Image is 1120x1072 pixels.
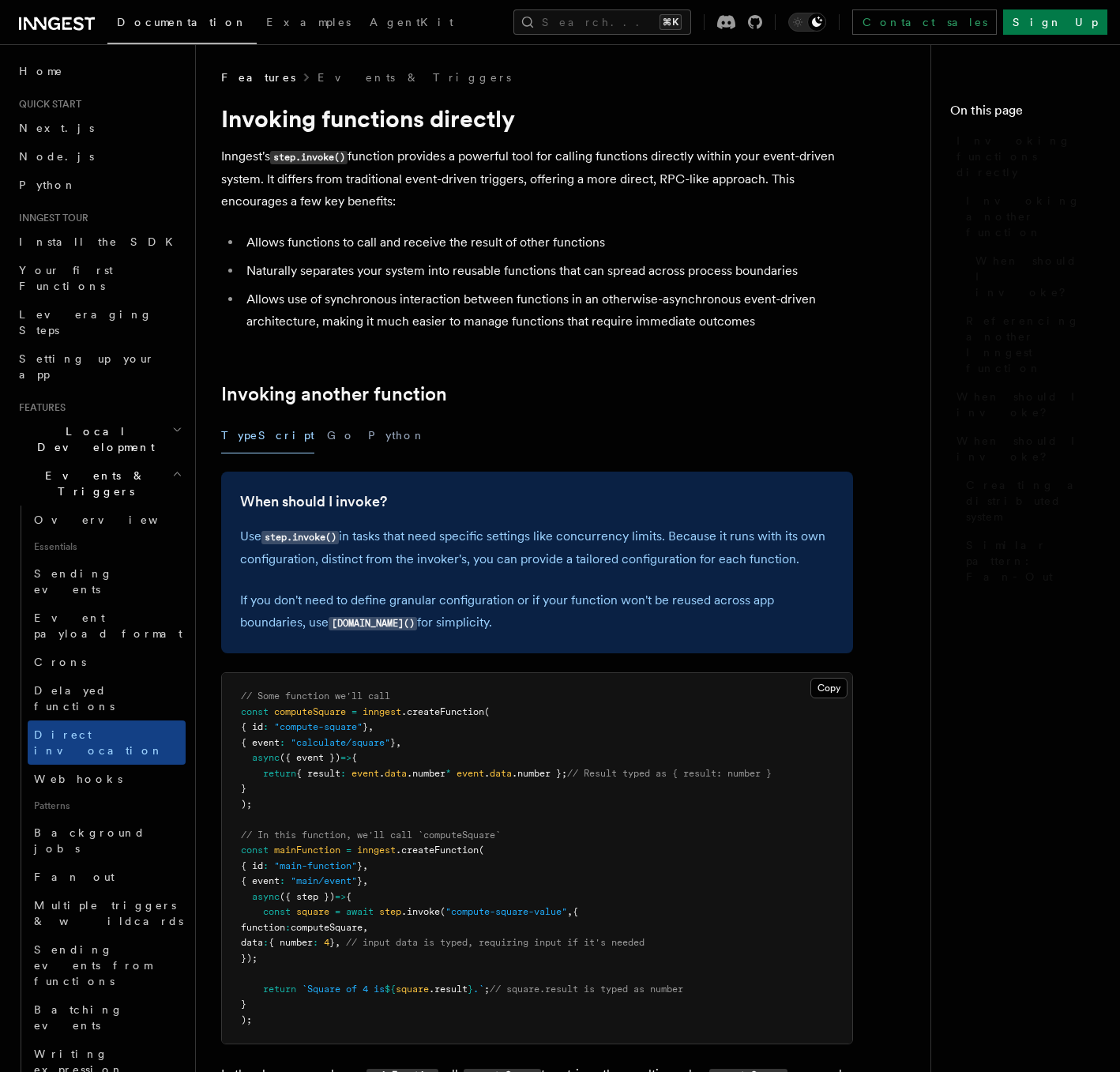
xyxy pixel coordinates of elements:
span: Local Development [13,423,172,455]
span: Essentials [28,534,186,559]
span: = [351,706,357,717]
a: Sign Up [1003,9,1107,35]
span: Multiple triggers & wildcards [34,899,183,927]
button: TypeScript [221,418,314,453]
span: ( [440,906,445,917]
span: ({ step }) [280,891,335,902]
li: Allows use of synchronous interaction between functions in an otherwise-asynchronous event-driven... [242,288,853,333]
a: Invoking functions directly [950,126,1101,186]
span: Overview [34,513,197,526]
span: "compute-square" [274,721,363,732]
span: } [390,737,396,748]
span: event [351,768,379,779]
a: Referencing another Inngest function [960,307,1101,382]
a: Similar pattern: Fan-Out [960,531,1101,591]
span: , [335,937,340,948]
button: Go [327,418,355,453]
span: : [313,937,318,948]
span: 4 [324,937,329,948]
span: AgentKit [370,16,453,28]
span: Your first Functions [19,264,113,292]
span: Sending events [34,567,113,596]
span: : [280,875,285,886]
span: "main/event" [291,875,357,886]
p: Inngest's function provides a powerful tool for calling functions directly within your event-driv... [221,145,853,213]
a: When should I invoke? [950,382,1101,427]
span: Features [13,401,66,414]
a: Background jobs [28,818,186,863]
span: { event [241,737,280,748]
span: . [484,768,490,779]
span: Inngest tour [13,212,88,224]
span: ({ event }) [280,752,340,763]
span: // In this function, we'll call `computeSquare` [241,829,501,841]
a: Home [13,57,186,85]
span: } [329,937,335,948]
span: "calculate/square" [291,737,390,748]
a: Multiple triggers & wildcards [28,891,186,935]
span: : [280,737,285,748]
span: Event payload format [34,611,182,640]
a: Install the SDK [13,228,186,256]
button: Local Development [13,417,186,461]
span: .createFunction [396,844,479,856]
span: { [573,906,578,917]
span: const [241,844,269,856]
a: Sending events from functions [28,935,186,995]
span: Invoking another function [966,193,1101,240]
span: Patterns [28,793,186,818]
span: // square.result is typed as number [490,984,683,995]
h4: On this page [950,101,1101,126]
span: } [241,783,246,794]
span: } [357,875,363,886]
a: Delayed functions [28,676,186,720]
span: await [346,906,374,917]
span: : [340,768,346,779]
span: } [241,999,246,1010]
span: Events & Triggers [13,468,172,499]
span: Batching events [34,1003,123,1032]
span: }); [241,953,257,964]
a: Invoking another function [960,186,1101,246]
code: step.invoke() [270,151,348,164]
span: return [263,768,296,779]
span: Python [19,179,77,191]
span: { id [241,721,263,732]
span: Creating a distributed system [966,477,1101,525]
code: [DOMAIN_NAME]() [329,617,417,630]
span: { event [241,875,280,886]
span: inngest [363,706,401,717]
span: async [252,752,280,763]
button: Events & Triggers [13,461,186,506]
a: Fan out [28,863,186,891]
span: .number }; [512,768,567,779]
a: Sending events [28,559,186,604]
span: square [396,984,429,995]
span: Referencing another Inngest function [966,313,1101,376]
span: } [363,721,368,732]
p: Use in tasks that need specific settings like concurrency limits. Because it runs with its own co... [240,525,834,570]
a: When should I invoke? [969,246,1101,307]
a: When should I invoke? [240,491,387,513]
span: const [263,906,291,917]
span: Examples [266,16,351,28]
a: Contact sales [852,9,997,35]
a: Documentation [107,5,257,44]
span: Node.js [19,150,94,163]
span: Features [221,70,295,85]
a: Direct invocation [28,720,186,765]
span: When should I invoke? [957,433,1101,465]
a: Examples [257,5,360,43]
span: , [368,721,374,732]
span: } [357,860,363,871]
span: } [468,984,473,995]
span: Similar pattern: Fan-Out [966,537,1101,585]
span: Documentation [117,16,247,28]
span: . [379,768,385,779]
a: Crons [28,648,186,676]
span: // input data is typed, requiring input if it's needed [346,937,645,948]
span: = [335,906,340,917]
span: : [263,937,269,948]
span: step [379,906,401,917]
span: square [296,906,329,917]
